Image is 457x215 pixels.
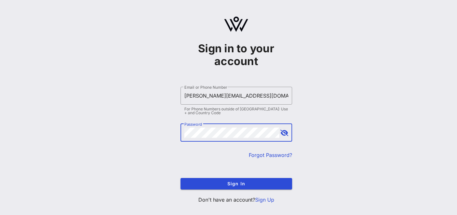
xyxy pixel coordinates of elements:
h1: Sign in to your account [181,42,292,68]
div: For Phone Numbers outside of [GEOGRAPHIC_DATA]: Use + and Country Code [184,107,288,115]
label: Password [184,122,202,127]
img: logo.svg [224,17,248,32]
span: Sign In [186,181,287,186]
button: Sign In [181,178,292,189]
a: Sign Up [255,196,274,203]
a: Forgot Password? [249,152,292,158]
label: Email or Phone Number [184,85,227,90]
p: Don't have an account? [181,196,292,204]
button: append icon [280,130,288,136]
